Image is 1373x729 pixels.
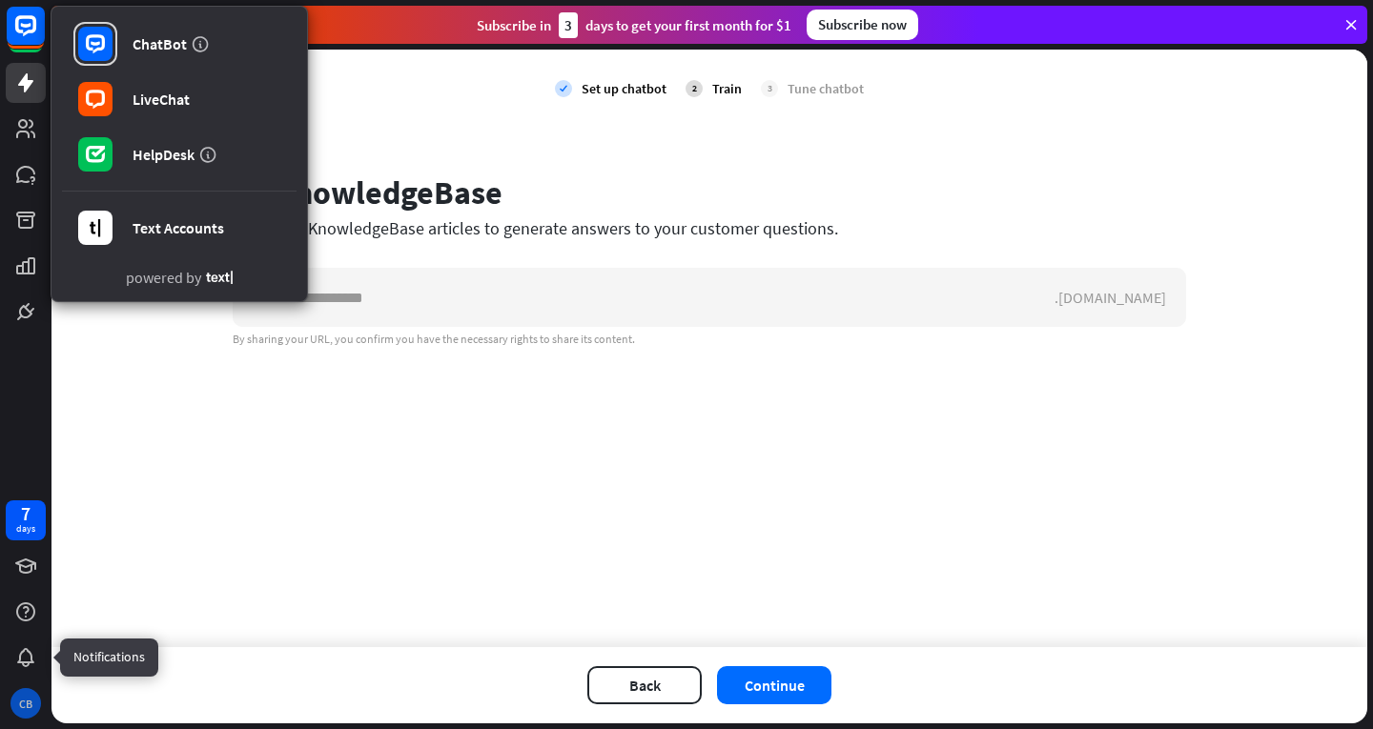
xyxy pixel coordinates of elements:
div: Tune chatbot [788,80,864,97]
div: Train [712,80,742,97]
div: Subscribe in days to get your first month for $1 [477,12,791,38]
div: 3 [761,80,778,97]
button: Open LiveChat chat widget [15,8,72,65]
div: days [16,522,35,536]
div: KnowledgeBase [275,173,502,213]
button: Back [587,666,702,704]
button: Continue [717,666,831,704]
div: 7 [21,505,31,522]
div: 3 [559,12,578,38]
div: CB [10,688,41,719]
div: Subscribe now [807,10,918,40]
div: Set up chatbot [582,80,666,97]
div: .[DOMAIN_NAME] [1055,288,1185,307]
div: 2 [686,80,703,97]
div: Scan your KnowledgeBase articles to generate answers to your customer questions. [233,217,1186,239]
i: check [555,80,572,97]
a: 7 days [6,500,46,540]
div: By sharing your URL, you confirm you have the necessary rights to share its content. [233,332,1186,347]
